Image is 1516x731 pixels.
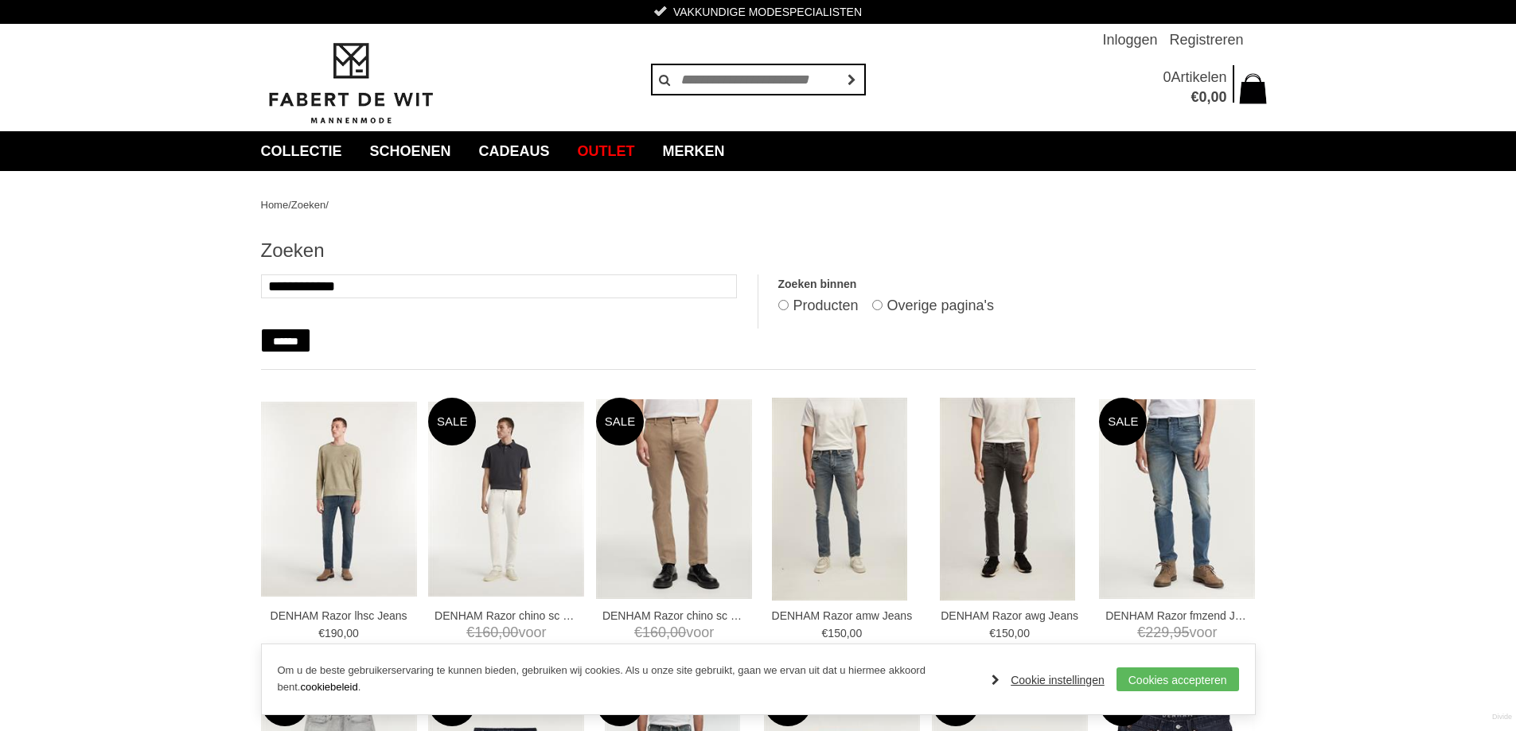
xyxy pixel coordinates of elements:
span: 160 [474,624,498,640]
span: voor [435,623,578,643]
span: Artikelen [1171,69,1226,85]
span: € [466,624,474,640]
a: DENHAM Razor awg Jeans [937,609,1081,623]
a: Registreren [1169,24,1243,56]
span: € [634,624,642,640]
a: cookiebeleid [300,681,357,693]
span: voor [602,623,746,643]
span: 229 [1145,624,1169,640]
img: DENHAM Razor fmzend Jeans [1099,399,1255,600]
span: € [822,627,828,640]
span: € [1137,624,1145,640]
a: Divide [1492,707,1512,727]
span: € [1191,89,1198,105]
p: Om u de beste gebruikerservaring te kunnen bieden, gebruiken wij cookies. Als u onze site gebruik... [278,663,976,696]
span: , [1014,627,1017,640]
span: voor [1105,623,1249,643]
a: Merken [651,131,737,171]
span: 00 [346,627,359,640]
h1: Zoeken [261,239,1256,262]
span: , [1206,89,1210,105]
span: € [989,627,996,640]
span: € [318,627,325,640]
span: , [666,624,670,640]
span: 190 [325,627,343,640]
span: 00 [1017,627,1030,640]
span: , [343,627,346,640]
a: Home [261,199,289,211]
span: , [847,627,850,640]
label: Overige pagina's [887,297,995,313]
img: Fabert de Wit [261,41,440,126]
span: 150 [828,627,846,640]
img: DENHAM Razor awg Jeans [940,398,1075,601]
a: Schoenen [358,131,463,171]
a: Cookie instellingen [992,668,1105,692]
span: 95 [1173,624,1189,640]
span: 00 [850,627,863,640]
label: Producten [793,297,858,313]
span: 00 [1210,89,1226,105]
span: , [1169,624,1173,640]
a: DENHAM Razor chino sc Broeken en Pantalons [602,609,746,623]
span: 150 [996,627,1014,640]
span: 00 [502,624,518,640]
a: Inloggen [1102,24,1157,56]
a: Cookies accepteren [1117,667,1239,691]
span: 0 [1163,69,1171,85]
img: DENHAM Razor lhsc Jeans [261,402,417,597]
span: 160 [642,624,666,640]
a: DENHAM Razor chino sc Broeken en Pantalons [435,609,578,623]
span: / [325,199,329,211]
img: DENHAM Razor chino sc Broeken en Pantalons [596,399,752,600]
span: 0 [1198,89,1206,105]
span: / [288,199,291,211]
a: DENHAM Razor amw Jeans [770,609,914,623]
a: collectie [249,131,354,171]
a: Zoeken [291,199,325,211]
a: DENHAM Razor fmzend Jeans [1105,609,1249,623]
label: Zoeken binnen [778,274,1255,294]
a: Outlet [566,131,647,171]
img: DENHAM Razor chino sc Broeken en Pantalons [428,402,584,597]
span: , [498,624,502,640]
a: DENHAM Razor lhsc Jeans [267,609,410,623]
span: 00 [670,624,686,640]
a: Cadeaus [467,131,562,171]
img: DENHAM Razor amw Jeans [772,398,907,601]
